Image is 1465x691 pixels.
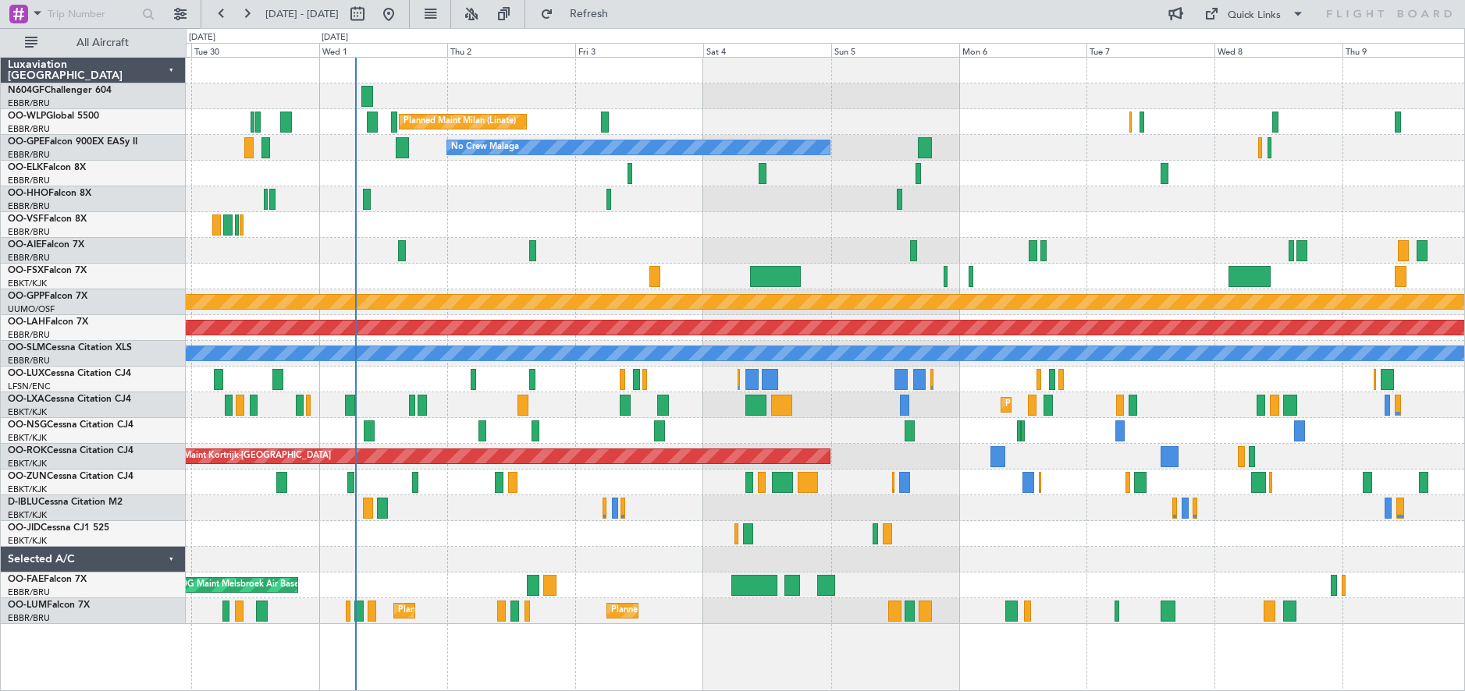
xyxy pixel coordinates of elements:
[17,30,169,55] button: All Aircraft
[398,599,681,622] div: Planned Maint [GEOGRAPHIC_DATA] ([GEOGRAPHIC_DATA] National)
[8,586,50,598] a: EBBR/BRU
[1005,393,1187,416] div: Planned Maint Kortrijk-[GEOGRAPHIC_DATA]
[319,43,447,57] div: Wed 1
[8,292,44,301] span: OO-GPP
[8,252,50,264] a: EBBR/BRU
[8,163,86,172] a: OO-ELKFalcon 8X
[8,189,48,198] span: OO-HHO
[447,43,575,57] div: Thu 2
[8,369,131,378] a: OO-LUXCessna Citation CJ4
[556,9,622,19] span: Refresh
[8,446,47,455] span: OO-ROK
[8,472,47,481] span: OO-ZUN
[8,523,41,533] span: OO-JID
[8,137,44,147] span: OO-GPE
[831,43,959,57] div: Sun 5
[8,601,47,610] span: OO-LUM
[8,343,45,353] span: OO-SLM
[191,43,319,57] div: Tue 30
[8,303,55,315] a: UUMO/OSF
[8,395,44,404] span: OO-LXA
[8,446,133,455] a: OO-ROKCessna Citation CJ4
[8,200,50,212] a: EBBR/BRU
[8,612,50,624] a: EBBR/BRU
[322,31,348,44] div: [DATE]
[8,226,50,238] a: EBBR/BRU
[48,2,137,26] input: Trip Number
[8,149,50,161] a: EBBR/BRU
[1228,8,1281,23] div: Quick Links
[611,599,894,622] div: Planned Maint [GEOGRAPHIC_DATA] ([GEOGRAPHIC_DATA] National)
[8,369,44,378] span: OO-LUX
[161,445,331,468] div: AOG Maint Kortrijk-[GEOGRAPHIC_DATA]
[8,355,50,367] a: EBBR/BRU
[1086,43,1214,57] div: Tue 7
[8,575,44,584] span: OO-FAE
[8,292,87,301] a: OO-GPPFalcon 7X
[8,86,44,95] span: N604GF
[189,31,215,44] div: [DATE]
[404,110,516,133] div: Planned Maint Milan (Linate)
[8,484,47,495] a: EBKT/KJK
[8,420,47,430] span: OO-NSG
[8,214,87,224] a: OO-VSFFalcon 8X
[41,37,165,48] span: All Aircraft
[8,189,91,198] a: OO-HHOFalcon 8X
[8,329,50,341] a: EBBR/BRU
[8,509,47,521] a: EBKT/KJK
[8,575,87,584] a: OO-FAEFalcon 7X
[8,432,47,444] a: EBKT/KJK
[703,43,831,57] div: Sat 4
[8,317,45,327] span: OO-LAH
[8,601,90,610] a: OO-LUMFalcon 7X
[8,343,132,353] a: OO-SLMCessna Citation XLS
[8,395,131,404] a: OO-LXACessna Citation CJ4
[174,573,299,597] div: AOG Maint Melsbroek Air Base
[8,123,50,135] a: EBBR/BRU
[8,498,123,507] a: D-IBLUCessna Citation M2
[8,112,46,121] span: OO-WLP
[8,175,50,186] a: EBBR/BRU
[8,406,47,418] a: EBKT/KJK
[1197,2,1312,27] button: Quick Links
[8,240,41,250] span: OO-AIE
[8,420,133,430] a: OO-NSGCessna Citation CJ4
[8,137,137,147] a: OO-GPEFalcon 900EX EASy II
[959,43,1087,57] div: Mon 6
[8,86,112,95] a: N604GFChallenger 604
[8,458,47,470] a: EBKT/KJK
[8,240,84,250] a: OO-AIEFalcon 7X
[8,472,133,481] a: OO-ZUNCessna Citation CJ4
[8,535,47,547] a: EBKT/KJK
[1214,43,1342,57] div: Wed 8
[8,278,47,289] a: EBKT/KJK
[8,266,44,275] span: OO-FSX
[265,7,339,21] span: [DATE] - [DATE]
[8,523,109,533] a: OO-JIDCessna CJ1 525
[8,266,87,275] a: OO-FSXFalcon 7X
[8,214,44,224] span: OO-VSF
[451,136,519,159] div: No Crew Malaga
[8,498,38,507] span: D-IBLU
[8,163,43,172] span: OO-ELK
[8,317,88,327] a: OO-LAHFalcon 7X
[8,381,51,392] a: LFSN/ENC
[8,112,99,121] a: OO-WLPGlobal 5500
[533,2,627,27] button: Refresh
[8,97,50,109] a: EBBR/BRU
[575,43,703,57] div: Fri 3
